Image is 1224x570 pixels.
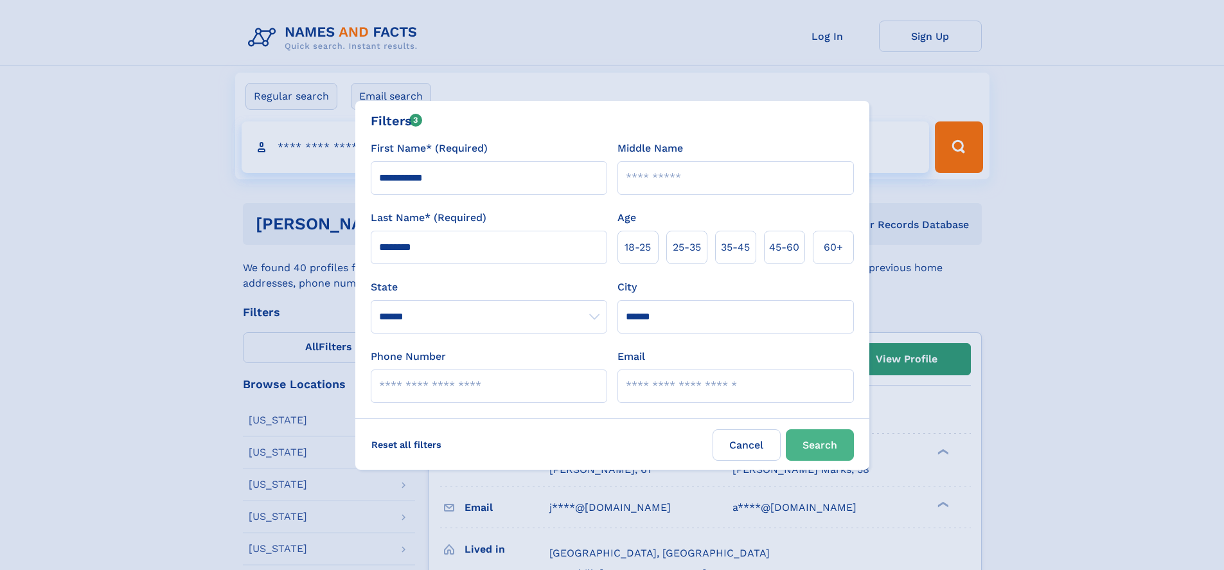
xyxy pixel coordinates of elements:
[625,240,651,255] span: 18‑25
[371,141,488,156] label: First Name* (Required)
[363,429,450,460] label: Reset all filters
[769,240,799,255] span: 45‑60
[617,210,636,226] label: Age
[713,429,781,461] label: Cancel
[371,111,423,130] div: Filters
[371,280,607,295] label: State
[371,349,446,364] label: Phone Number
[673,240,701,255] span: 25‑35
[617,141,683,156] label: Middle Name
[617,280,637,295] label: City
[786,429,854,461] button: Search
[721,240,750,255] span: 35‑45
[617,349,645,364] label: Email
[371,210,486,226] label: Last Name* (Required)
[824,240,843,255] span: 60+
